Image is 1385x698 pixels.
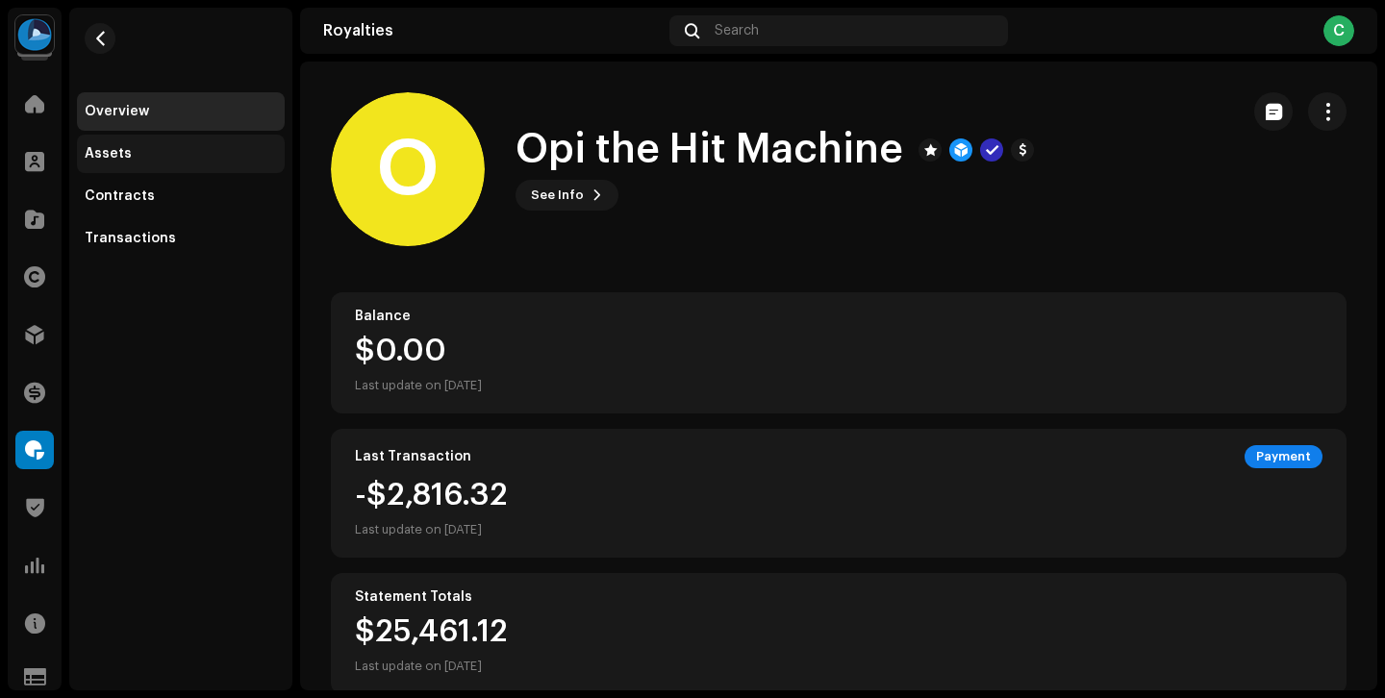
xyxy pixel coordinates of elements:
[331,92,485,246] div: O
[355,655,508,678] div: Last update on [DATE]
[85,188,155,204] div: Contracts
[331,292,1347,413] re-o-card-value: Balance
[1323,15,1354,46] div: C
[323,23,662,38] div: Royalties
[355,309,1322,324] div: Balance
[85,104,149,119] div: Overview
[531,176,584,214] span: See Info
[715,23,759,38] span: Search
[77,177,285,215] re-m-nav-item: Contracts
[355,449,471,464] div: Last Transaction
[355,374,482,397] div: Last update on [DATE]
[331,573,1347,694] re-o-card-value: Statement Totals
[1245,445,1322,468] div: Payment
[77,135,285,173] re-m-nav-item: Assets
[355,518,508,541] div: Last update on [DATE]
[516,128,903,172] h1: Opi the Hit Machine
[15,15,54,54] img: 31a4402c-14a3-4296-bd18-489e15b936d7
[77,219,285,258] re-m-nav-item: Transactions
[516,180,618,211] button: See Info
[355,589,1322,605] div: Statement Totals
[77,92,285,131] re-m-nav-item: Overview
[85,146,132,162] div: Assets
[85,231,176,246] div: Transactions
